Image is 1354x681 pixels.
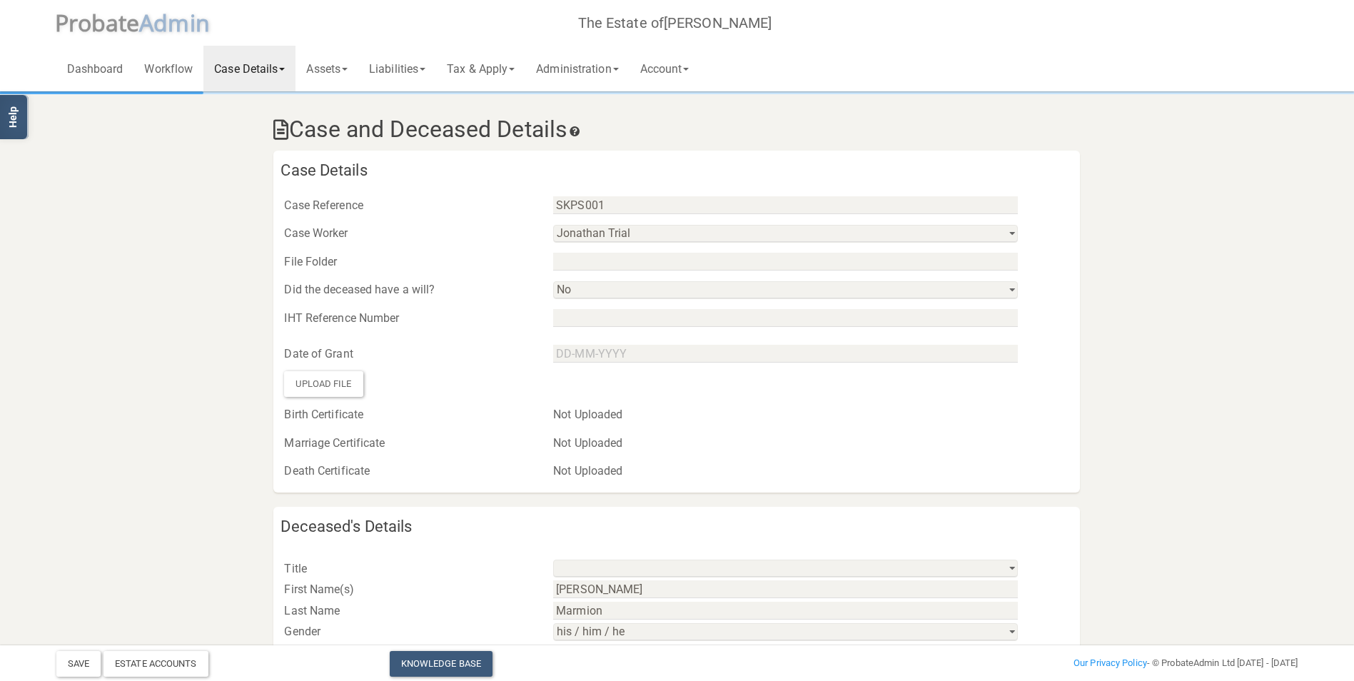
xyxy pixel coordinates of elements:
div: Date of Grant [273,343,542,365]
a: Dashboard [56,46,134,91]
div: IHT Reference Number [273,308,542,329]
span: robate [69,7,140,38]
div: First Name(s) [273,579,542,600]
h4: Deceased's Details [281,518,1080,535]
div: Did the deceased have a will? [273,279,542,301]
a: Assets [295,46,358,91]
div: Death Certificate [273,460,542,482]
div: Case Reference [273,195,542,216]
div: Not Uploaded [553,404,1069,425]
span: P [55,7,140,38]
a: Tax & Apply [436,46,525,91]
div: Estate Accounts [103,651,208,677]
a: Account [630,46,700,91]
div: Not Uploaded [553,433,1069,454]
a: Knowledge Base [390,651,492,677]
div: Not Uploaded [553,460,1069,482]
h3: Case and Deceased Details [273,117,1080,142]
button: Save [56,651,101,677]
a: Case Details [203,46,295,91]
a: Administration [525,46,629,91]
div: File Folder [273,251,542,273]
div: Last Name [273,600,542,622]
a: Liabilities [358,46,436,91]
div: Upload File [284,371,363,397]
span: dmin [153,7,209,38]
div: Case Worker [273,223,542,244]
div: Title [273,558,542,580]
div: - © ProbateAdmin Ltd [DATE] - [DATE] [887,655,1308,672]
input: DD-MM-YYYY [553,345,1018,363]
h4: Case Details [281,162,1080,179]
div: Birth Certificate [273,404,542,425]
div: Marriage Certificate [273,433,542,454]
a: Workflow [133,46,203,91]
a: Our Privacy Policy [1073,657,1147,668]
div: Gender [273,621,542,642]
span: A [139,7,210,38]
